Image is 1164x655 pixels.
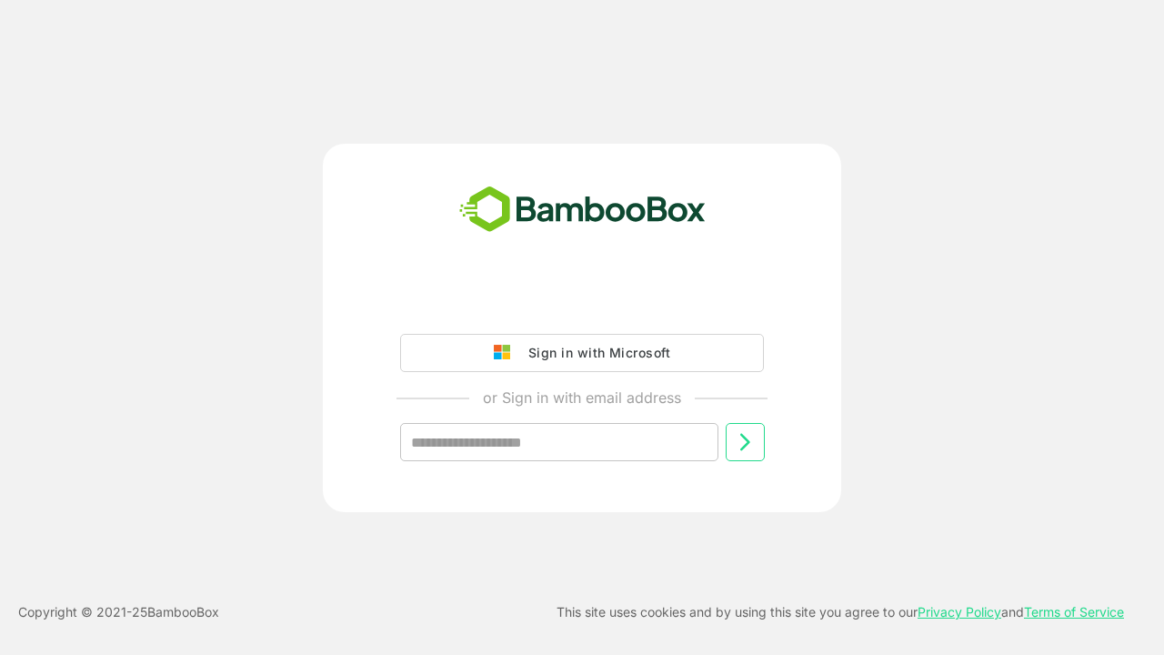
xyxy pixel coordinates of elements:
a: Terms of Service [1024,604,1124,620]
img: bamboobox [449,180,716,240]
p: or Sign in with email address [483,387,681,408]
img: google [494,345,519,361]
div: Sign in with Microsoft [519,341,670,365]
a: Privacy Policy [918,604,1001,620]
p: This site uses cookies and by using this site you agree to our and [557,601,1124,623]
p: Copyright © 2021- 25 BambooBox [18,601,219,623]
button: Sign in with Microsoft [400,334,764,372]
